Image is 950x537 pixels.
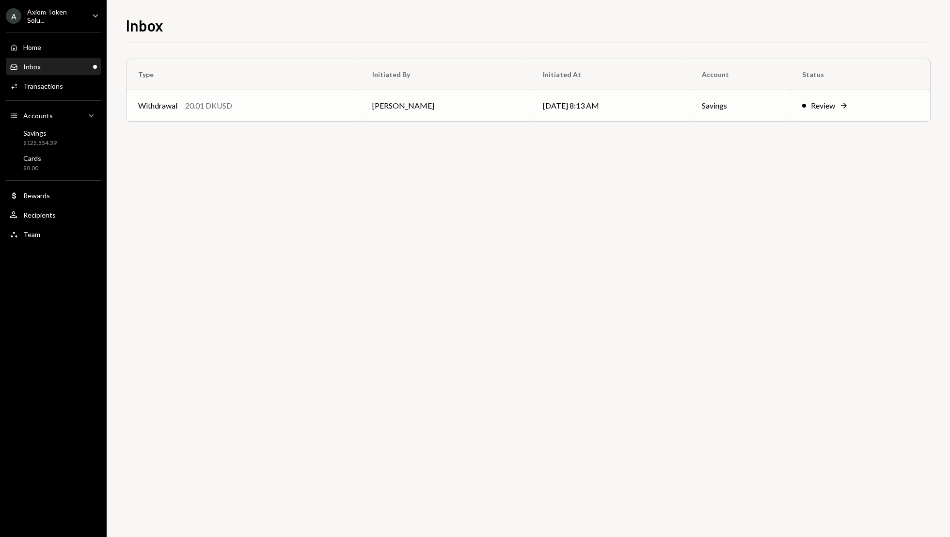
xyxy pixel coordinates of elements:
[23,63,41,71] div: Inbox
[361,90,531,121] td: [PERSON_NAME]
[6,107,101,124] a: Accounts
[23,43,41,51] div: Home
[23,139,57,147] div: $125,554.39
[811,100,835,111] div: Review
[23,129,57,137] div: Savings
[23,191,50,200] div: Rewards
[6,58,101,75] a: Inbox
[6,77,101,95] a: Transactions
[6,225,101,243] a: Team
[6,151,101,174] a: Cards$0.00
[23,154,41,162] div: Cards
[23,230,40,238] div: Team
[23,82,63,90] div: Transactions
[23,111,53,120] div: Accounts
[690,59,791,90] th: Account
[6,206,101,223] a: Recipients
[138,100,177,111] div: Withdrawal
[127,59,361,90] th: Type
[6,126,101,149] a: Savings$125,554.39
[23,164,41,173] div: $0.00
[690,90,791,121] td: Savings
[126,16,163,35] h1: Inbox
[531,90,690,121] td: [DATE] 8:13 AM
[23,211,56,219] div: Recipients
[6,8,21,24] div: A
[6,187,101,204] a: Rewards
[361,59,531,90] th: Initiated By
[6,38,101,56] a: Home
[27,8,84,24] div: Axiom Token Solu...
[185,100,232,111] div: 20.01 DKUSD
[791,59,930,90] th: Status
[531,59,690,90] th: Initiated At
